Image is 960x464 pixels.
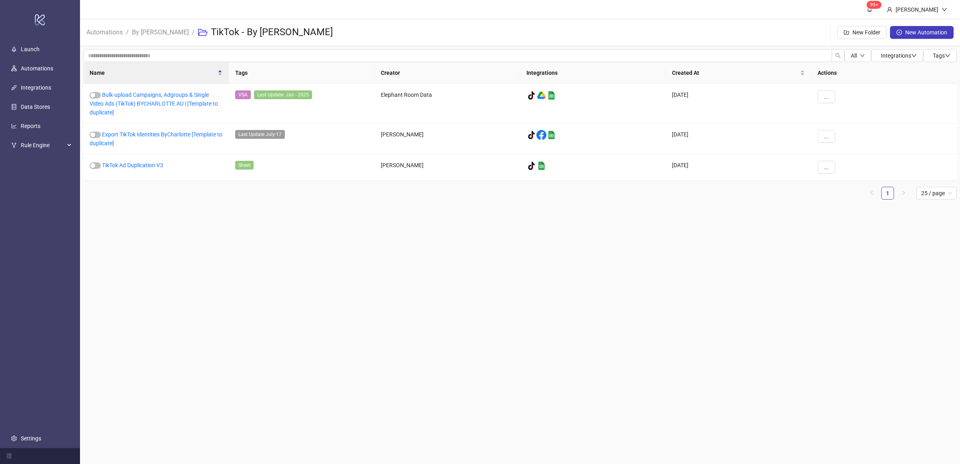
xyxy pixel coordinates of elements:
[21,137,65,153] span: Rule Engine
[867,1,882,9] sup: 1739
[229,62,374,84] th: Tags
[824,94,829,100] span: ...
[254,90,312,99] span: Last Update: Jan - 2025
[844,30,849,35] span: folder-add
[890,26,954,39] button: New Automation
[869,190,874,195] span: left
[892,5,942,14] div: [PERSON_NAME]
[666,124,811,154] div: [DATE]
[235,130,285,139] span: Last Update July-17
[865,187,878,200] button: left
[882,187,894,199] a: 1
[21,84,51,91] a: Integrations
[374,84,520,124] div: Elephant Room Data
[911,53,917,58] span: down
[374,124,520,154] div: [PERSON_NAME]
[901,190,906,195] span: right
[666,84,811,124] div: [DATE]
[837,26,887,39] button: New Folder
[923,49,957,62] button: Tagsdown
[844,49,871,62] button: Alldown
[897,187,910,200] li: Next Page
[374,62,520,84] th: Creator
[945,53,950,58] span: down
[860,53,865,58] span: down
[905,29,947,36] span: New Automation
[235,90,251,99] span: VSA
[126,20,129,45] li: /
[198,28,208,37] span: folder-open
[90,92,218,116] a: Bulk-upload Campaigns, Adgroups & Single Video Ads (TikTok) BYCHARLOTTE AU | [Template to duplicate]
[921,187,952,199] span: 25 / page
[818,130,835,143] button: ...
[21,65,53,72] a: Automations
[235,161,254,170] span: Sheet
[818,90,835,103] button: ...
[11,142,17,148] span: fork
[666,62,811,84] th: Created At
[85,27,124,36] a: Automations
[211,26,333,39] h3: TikTok - By [PERSON_NAME]
[881,52,917,59] span: Integrations
[83,62,229,84] th: Name
[824,164,829,170] span: ...
[90,131,222,146] a: Export TikTok Identities ByCharlotte [Template to duplicate]
[881,187,894,200] li: 1
[942,7,947,12] span: down
[21,435,41,442] a: Settings
[897,187,910,200] button: right
[887,7,892,12] span: user
[851,52,857,59] span: All
[824,133,829,140] span: ...
[6,453,12,459] span: menu-fold
[916,187,957,200] div: Page Size
[90,68,216,77] span: Name
[102,162,163,168] a: TikTok Ad Duplication V3
[811,62,957,84] th: Actions
[21,104,50,110] a: Data Stores
[130,27,190,36] a: By [PERSON_NAME]
[666,154,811,180] div: [DATE]
[520,62,666,84] th: Integrations
[852,29,880,36] span: New Folder
[374,154,520,180] div: [PERSON_NAME]
[21,46,40,52] a: Launch
[896,30,902,35] span: plus-circle
[192,20,195,45] li: /
[933,52,950,59] span: Tags
[21,123,40,129] a: Reports
[865,187,878,200] li: Previous Page
[835,53,841,58] span: search
[672,68,798,77] span: Created At
[867,6,872,12] span: bell
[871,49,923,62] button: Integrationsdown
[818,161,835,174] button: ...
